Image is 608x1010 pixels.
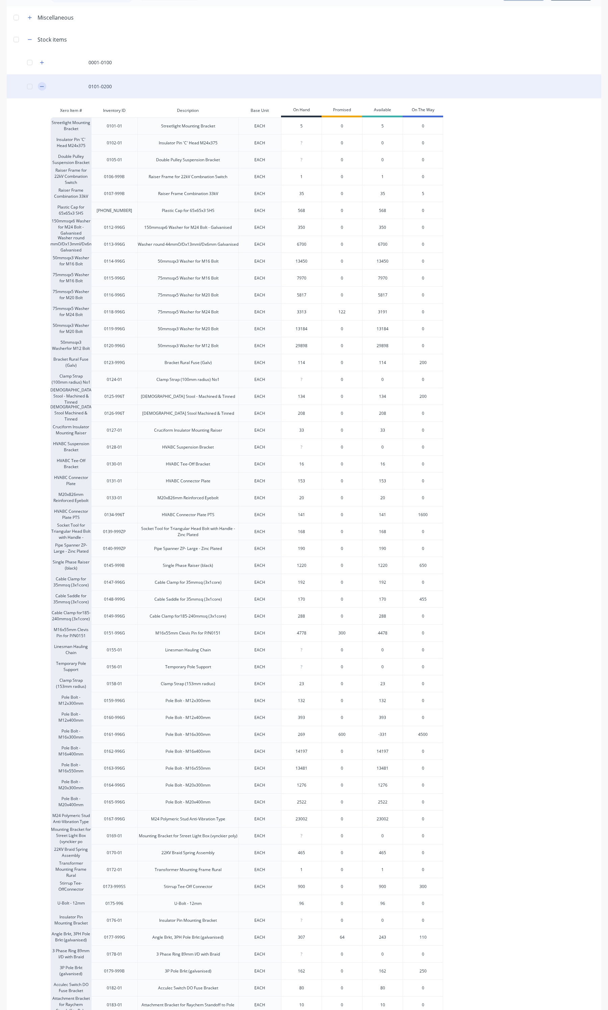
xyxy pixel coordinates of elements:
[137,675,238,692] div: Clamp Strap (153mm radius)
[322,523,362,540] div: 0
[91,641,137,658] div: 0155-01
[281,557,322,574] div: 1220
[238,151,281,168] div: EACH
[137,658,238,675] div: Temporary Pole Support
[322,151,362,168] div: 0
[281,591,322,608] div: 170
[281,574,322,591] div: 192
[91,405,137,422] div: 0126-996T
[238,202,281,219] div: EACH
[403,303,443,320] div: 0
[238,252,281,269] div: EACH
[322,455,362,472] div: 0
[322,236,362,252] div: 0
[91,726,137,743] div: 0161-996G
[137,252,238,269] div: 50mmsqx3 Washer for M16 Bolt
[137,117,238,134] div: Streetlight Mounting Bracket
[91,506,137,523] div: 0134-996T
[91,354,137,371] div: 0123-999G
[91,337,137,354] div: 0120-996G
[91,236,137,252] div: 0113-996G
[403,658,443,675] div: 0
[362,252,403,269] div: 13450
[238,658,281,675] div: EACH
[238,489,281,506] div: EACH
[403,337,443,354] div: 0
[403,168,443,185] div: 0
[322,557,362,574] div: 0
[37,35,67,44] div: Stock items
[51,354,91,371] div: Bracket Rural Fuse (Galv)
[403,692,443,709] div: 0
[137,455,238,472] div: HVABC Tee-Off Bracket
[362,641,403,658] div: 0
[362,489,403,506] div: 20
[137,303,238,320] div: 75mmsqx5 Washer for M24 Bolt
[51,371,91,388] div: Clamp Strap (100mm radius) No1
[362,388,403,405] div: 134
[238,337,281,354] div: EACH
[403,624,443,641] div: 0
[322,709,362,726] div: 0
[238,117,281,134] div: EACH
[51,117,91,134] div: Streetlight Mounting Bracket
[281,709,322,726] div: 393
[403,540,443,557] div: 0
[281,304,322,320] div: 3313
[403,202,443,219] div: 0
[51,641,91,658] div: Linesman Hauling Chain
[51,236,91,252] div: Washer round 44mmO/Dx13mmI/Dx6mm Galvanised
[51,219,91,236] div: 150mmsqx6 Washer for M24 Bolt - Galvanised
[238,624,281,641] div: EACH
[137,624,238,641] div: M16x55mm Clevis Pin for P/N0151
[281,473,322,489] div: 153
[322,692,362,709] div: 0
[137,134,238,151] div: Insulator Pin 'C' Head M24x375
[281,642,322,658] div: ?
[281,692,322,709] div: 132
[137,438,238,455] div: HVABC Suspension Bracket
[362,354,403,371] div: 114
[362,591,403,607] div: 170
[403,354,443,371] div: 200
[362,202,403,219] div: 568
[137,219,238,236] div: 150mmsqx6 Washer for M24 Bolt - Galvanised
[238,134,281,151] div: EACH
[362,624,403,641] div: 4478
[238,185,281,202] div: EACH
[403,117,443,134] div: 0
[91,117,137,134] div: 0101-01
[403,489,443,506] div: 0
[403,269,443,286] div: 0
[137,506,238,523] div: HVABC Connector Plate PTS
[137,607,238,624] div: Cable Clamp for185-240mmsq (3x1core)
[91,523,137,540] div: 0139-999ZP
[281,104,322,117] div: On Hand
[91,574,137,591] div: 0147-996G
[362,405,403,422] div: 208
[362,219,403,236] div: 350
[281,489,322,506] div: 20
[137,354,238,371] div: Bracket Rural Fuse (Galv)
[362,472,403,489] div: 153
[281,135,322,151] div: ?
[51,472,91,489] div: HVABC Connector Plate
[51,303,91,320] div: 75mmsqx5 Washer for M24 Bolt
[362,371,403,388] div: 0
[51,252,91,269] div: 50mmsqx3 Washer for M16 Bolt
[322,624,362,641] div: 300
[91,591,137,607] div: 0148-999G
[322,354,362,371] div: 0
[403,591,443,607] div: 455
[403,438,443,455] div: 0
[362,557,403,574] div: 1220
[322,405,362,422] div: 0
[238,675,281,692] div: EACH
[91,286,137,303] div: 0116-996G
[137,540,238,557] div: Pipe Spanner ZP- Large - Zinc Plated
[91,557,137,574] div: 0145-999B
[403,422,443,438] div: 0
[403,151,443,168] div: 0
[238,236,281,252] div: EACH
[37,14,74,22] div: Miscellaneous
